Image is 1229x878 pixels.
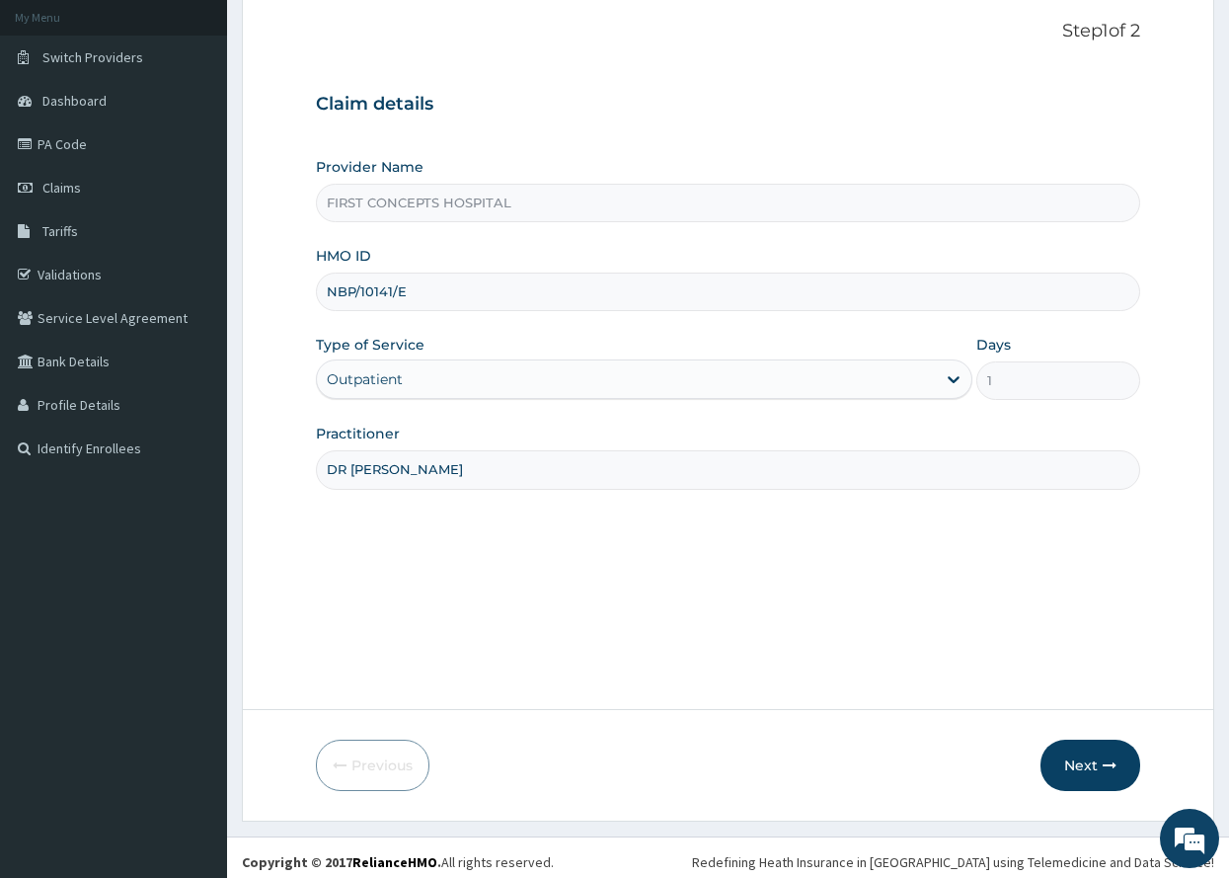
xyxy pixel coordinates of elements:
label: Practitioner [316,424,400,443]
button: Previous [316,740,429,791]
label: Provider Name [316,157,423,177]
label: HMO ID [316,246,371,266]
h3: Claim details [316,94,1141,116]
button: Next [1040,740,1140,791]
div: Redefining Heath Insurance in [GEOGRAPHIC_DATA] using Telemedicine and Data Science! [692,852,1214,872]
img: d_794563401_company_1708531726252_794563401 [37,99,80,148]
textarea: Type your message and hit 'Enter' [10,539,376,608]
label: Days [976,335,1011,355]
div: Outpatient [327,369,403,389]
span: Dashboard [42,92,107,110]
p: Step 1 of 2 [316,21,1141,42]
span: Tariffs [42,222,78,240]
span: Switch Providers [42,48,143,66]
strong: Copyright © 2017 . [242,853,441,871]
label: Type of Service [316,335,424,355]
div: Minimize live chat window [324,10,371,57]
span: Claims [42,179,81,197]
span: We're online! [115,249,272,448]
a: RelianceHMO [352,853,437,871]
input: Enter Name [316,450,1141,489]
input: Enter HMO ID [316,273,1141,311]
div: Chat with us now [103,111,332,136]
